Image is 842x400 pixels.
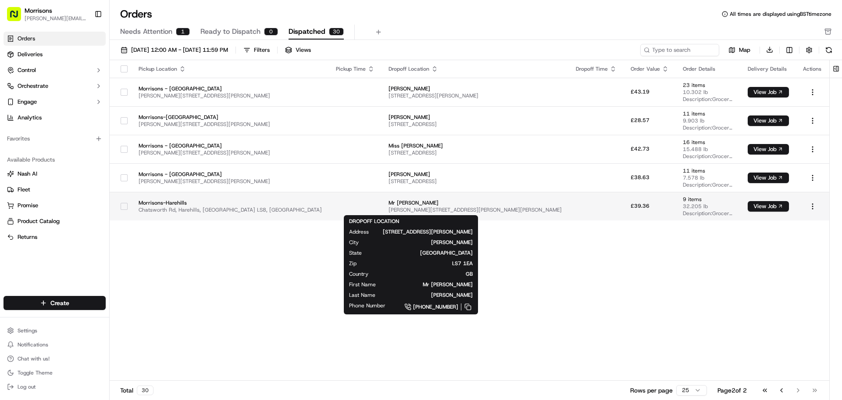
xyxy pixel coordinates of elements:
[139,171,322,178] span: Morrisons - [GEOGRAPHIC_DATA]
[389,65,562,72] div: Dropoff Location
[117,44,232,56] button: [DATE] 12:00 AM - [DATE] 11:59 PM
[349,249,362,256] span: State
[683,65,734,72] div: Order Details
[748,201,789,212] button: View Job
[336,65,375,72] div: Pickup Time
[382,270,473,277] span: GB
[631,174,649,181] span: £38.63
[683,174,734,181] span: 7.578 lb
[9,84,25,100] img: 1736555255976-a54dd68f-1ca7-489b-9aae-adbdc363a1c4
[264,28,278,36] div: 0
[383,228,473,235] span: [STREET_ADDRESS][PERSON_NAME]
[4,367,106,379] button: Toggle Theme
[4,198,106,213] button: Promise
[373,239,473,246] span: [PERSON_NAME]
[18,66,36,74] span: Control
[349,292,375,299] span: Last Name
[389,292,473,299] span: [PERSON_NAME]
[18,82,48,90] span: Orchestrate
[4,339,106,351] button: Notifications
[4,183,106,197] button: Fleet
[349,281,376,288] span: First Name
[683,167,734,174] span: 11 items
[71,124,144,140] a: 💻API Documentation
[149,86,160,97] button: Start new chat
[18,114,42,122] span: Analytics
[139,149,322,156] span: [PERSON_NAME][STREET_ADDRESS][PERSON_NAME]
[349,218,399,225] span: DROPOFF LOCATION
[4,214,106,228] button: Product Catalog
[18,341,48,348] span: Notifications
[4,167,106,181] button: Nash AI
[4,324,106,337] button: Settings
[683,181,734,188] span: Description: Grocery bags
[349,302,385,309] span: Phone Number
[389,206,562,213] span: [PERSON_NAME][STREET_ADDRESS][PERSON_NAME][PERSON_NAME]
[139,121,322,128] span: [PERSON_NAME][STREET_ADDRESS][PERSON_NAME]
[18,327,37,334] span: Settings
[4,296,106,310] button: Create
[18,98,37,106] span: Engage
[139,92,322,99] span: [PERSON_NAME][STREET_ADDRESS][PERSON_NAME]
[389,121,562,128] span: [STREET_ADDRESS]
[7,186,102,194] a: Fleet
[120,386,153,395] div: Total
[176,28,190,36] div: 1
[23,57,158,66] input: Got a question? Start typing here...
[18,233,37,241] span: Returns
[7,233,102,241] a: Returns
[18,202,38,209] span: Promise
[748,174,789,181] a: View Job
[9,128,16,135] div: 📗
[4,63,106,77] button: Control
[131,46,228,54] span: [DATE] 12:00 AM - [DATE] 11:59 PM
[18,127,67,136] span: Knowledge Base
[683,82,734,89] span: 23 items
[390,281,473,288] span: Mr [PERSON_NAME]
[139,206,322,213] span: Chatsworth Rd, Harehills, [GEOGRAPHIC_DATA] LS8, [GEOGRAPHIC_DATA]
[25,6,52,15] button: Morrisons
[30,84,144,93] div: Start new chat
[4,153,106,167] div: Available Products
[281,44,315,56] button: Views
[683,124,734,131] span: Description: Grocery bags
[139,178,322,185] span: [PERSON_NAME][STREET_ADDRESS][PERSON_NAME]
[683,153,734,160] span: Description: Grocery bags
[139,199,322,206] span: Morrisons-Harehills
[823,44,835,56] button: Refresh
[87,149,106,155] span: Pylon
[18,355,50,362] span: Chat with us!
[139,85,322,92] span: Morrisons - [GEOGRAPHIC_DATA]
[4,381,106,393] button: Log out
[18,35,35,43] span: Orders
[683,210,734,217] span: Description: Grocery bags
[50,299,69,307] span: Create
[7,202,102,209] a: Promise
[4,132,106,146] div: Favorites
[413,303,458,310] span: [PHONE_NUMBER]
[200,26,260,37] span: Ready to Dispatch
[4,230,106,244] button: Returns
[748,89,789,96] a: View Job
[683,203,734,210] span: 32.205 lb
[683,89,734,96] span: 10.302 lb
[683,146,734,153] span: 15.488 lb
[389,142,562,149] span: Miss [PERSON_NAME]
[18,383,36,390] span: Log out
[631,117,649,124] span: £28.57
[640,44,719,56] input: Type to search
[683,96,734,103] span: Description: Grocery bags
[389,149,562,156] span: [STREET_ADDRESS]
[576,65,617,72] div: Dropoff Time
[748,144,789,155] button: View Job
[723,45,756,55] button: Map
[748,117,789,124] a: View Job
[683,117,734,124] span: 9.903 lb
[389,178,562,185] span: [STREET_ADDRESS]
[748,115,789,126] button: View Job
[120,7,152,21] h1: Orders
[4,32,106,46] a: Orders
[803,65,822,72] div: Actions
[7,217,102,225] a: Product Catalog
[5,124,71,140] a: 📗Knowledge Base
